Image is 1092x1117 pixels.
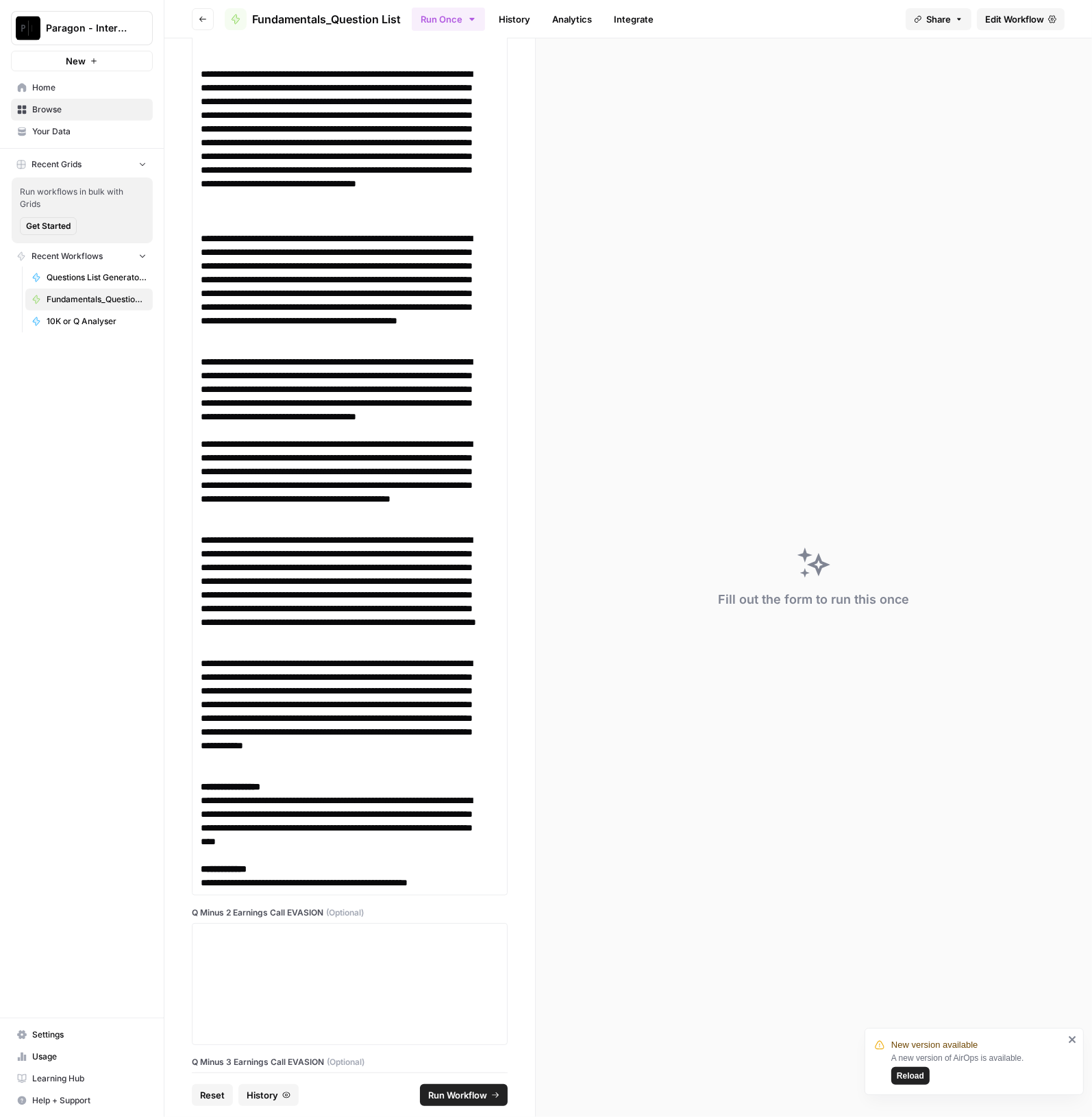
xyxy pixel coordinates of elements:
[247,1088,278,1102] span: History
[47,293,147,306] span: Fundamentals_Question List
[11,1068,153,1090] a: Learning Hub
[327,1056,364,1068] span: (Optional)
[428,1088,487,1102] span: Run Workflow
[192,1084,233,1106] button: Reset
[66,54,86,68] span: New
[11,1090,153,1112] button: Help + Support
[891,1038,978,1052] span: New version available
[25,289,153,310] a: Fundamentals_Question List
[718,590,909,609] div: Fill out the form to run this once
[32,82,147,94] span: Home
[200,1088,225,1102] span: Reset
[326,907,364,919] span: (Optional)
[11,154,153,175] button: Recent Grids
[897,1070,924,1082] span: Reload
[420,1084,508,1106] button: Run Workflow
[46,21,129,35] span: Paragon - Internal Usage
[25,310,153,332] a: 10K or Q Analyser
[20,217,77,235] button: Get Started
[32,1072,147,1085] span: Learning Hub
[11,77,153,99] a: Home
[11,1046,153,1068] a: Usage
[192,907,508,919] label: Q Minus 2 Earnings Call EVASION
[606,8,662,30] a: Integrate
[192,1056,508,1068] label: Q Minus 3 Earnings Call EVASION
[11,99,153,121] a: Browse
[11,121,153,143] a: Your Data
[47,315,147,328] span: 10K or Q Analyser
[985,12,1044,26] span: Edit Workflow
[412,8,485,31] button: Run Once
[1068,1034,1078,1045] button: close
[11,246,153,267] button: Recent Workflows
[25,267,153,289] a: Questions List Generator 2.0
[20,186,145,210] span: Run workflows in bulk with Grids
[32,125,147,138] span: Your Data
[32,158,82,171] span: Recent Grids
[891,1052,1064,1085] div: A new version of AirOps is available.
[891,1067,930,1085] button: Reload
[16,16,40,40] img: Paragon - Internal Usage Logo
[906,8,971,30] button: Share
[32,1051,147,1063] span: Usage
[11,1024,153,1046] a: Settings
[977,8,1065,30] a: Edit Workflow
[252,11,401,27] span: Fundamentals_Question List
[32,1029,147,1041] span: Settings
[491,8,538,30] a: History
[926,12,951,26] span: Share
[26,220,71,232] span: Get Started
[544,8,600,30] a: Analytics
[32,250,103,262] span: Recent Workflows
[11,11,153,45] button: Workspace: Paragon - Internal Usage
[47,271,147,284] span: Questions List Generator 2.0
[238,1084,299,1106] button: History
[32,103,147,116] span: Browse
[32,1094,147,1107] span: Help + Support
[11,51,153,71] button: New
[225,8,401,30] a: Fundamentals_Question List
